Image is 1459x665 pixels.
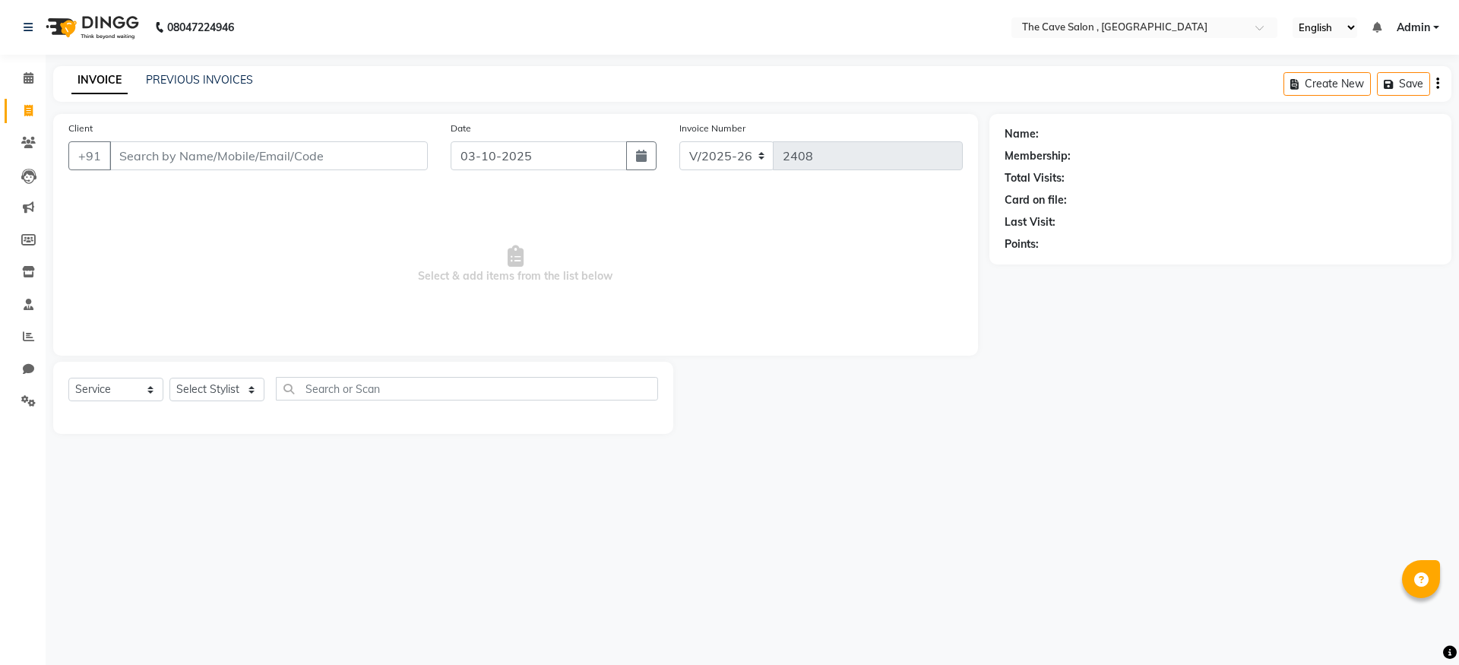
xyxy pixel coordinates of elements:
input: Search by Name/Mobile/Email/Code [109,141,428,170]
input: Search or Scan [276,377,658,401]
img: logo [39,6,143,49]
div: Name: [1005,126,1039,142]
button: Save [1377,72,1430,96]
div: Last Visit: [1005,214,1055,230]
div: Total Visits: [1005,170,1065,186]
label: Client [68,122,93,135]
button: Create New [1283,72,1371,96]
label: Invoice Number [679,122,745,135]
label: Date [451,122,471,135]
span: Admin [1397,20,1430,36]
a: PREVIOUS INVOICES [146,73,253,87]
a: INVOICE [71,67,128,94]
b: 08047224946 [167,6,234,49]
span: Select & add items from the list below [68,188,963,340]
button: +91 [68,141,111,170]
div: Membership: [1005,148,1071,164]
div: Points: [1005,236,1039,252]
div: Card on file: [1005,192,1067,208]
